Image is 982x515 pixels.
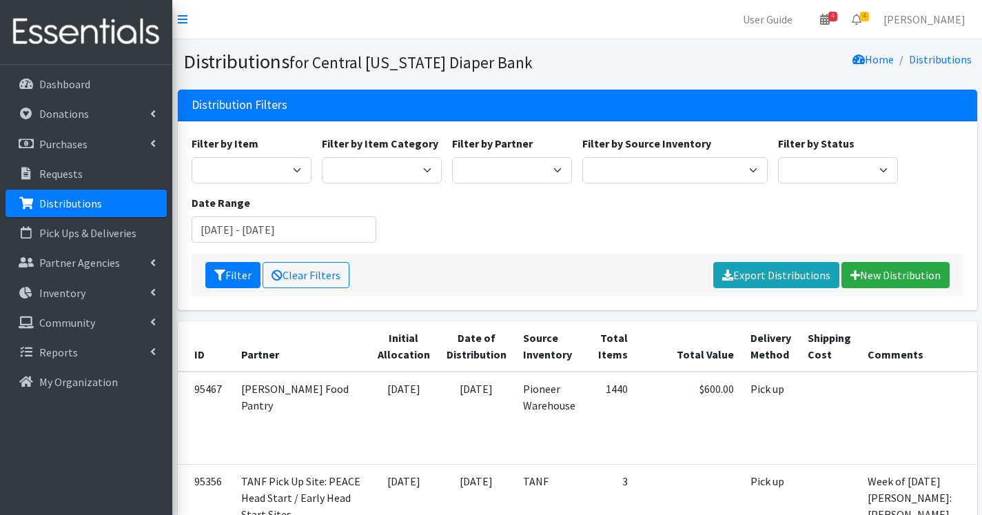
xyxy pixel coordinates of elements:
[192,216,377,243] input: January 1, 2011 - December 31, 2011
[872,6,976,33] a: [PERSON_NAME]
[233,321,369,372] th: Partner
[828,12,837,21] span: 4
[438,372,515,465] td: [DATE]
[515,321,584,372] th: Source Inventory
[205,262,260,288] button: Filter
[6,190,167,217] a: Distributions
[582,135,711,152] label: Filter by Source Inventory
[39,137,88,151] p: Purchases
[39,345,78,359] p: Reports
[438,321,515,372] th: Date of Distribution
[742,321,799,372] th: Delivery Method
[39,77,90,91] p: Dashboard
[289,52,533,72] small: for Central [US_STATE] Diaper Bank
[6,160,167,188] a: Requests
[584,372,636,465] td: 1440
[841,262,950,288] a: New Distribution
[778,135,855,152] label: Filter by Status
[6,130,167,158] a: Purchases
[192,98,287,112] h3: Distribution Filters
[6,339,167,366] a: Reports
[369,372,438,465] td: [DATE]
[39,107,89,121] p: Donations
[322,135,438,152] label: Filter by Item Category
[178,372,233,465] td: 95467
[6,309,167,336] a: Community
[192,135,258,152] label: Filter by Item
[860,12,869,21] span: 4
[6,100,167,128] a: Donations
[636,372,742,465] td: $600.00
[263,262,349,288] a: Clear Filters
[859,321,981,372] th: Comments
[636,321,742,372] th: Total Value
[6,368,167,396] a: My Organization
[233,372,369,465] td: [PERSON_NAME] Food Pantry
[39,375,118,389] p: My Organization
[6,249,167,276] a: Partner Agencies
[742,372,799,465] td: Pick up
[732,6,804,33] a: User Guide
[39,196,102,210] p: Distributions
[909,52,972,66] a: Distributions
[515,372,584,465] td: Pioneer Warehouse
[178,321,233,372] th: ID
[6,9,167,55] img: HumanEssentials
[39,167,83,181] p: Requests
[192,194,250,211] label: Date Range
[809,6,841,33] a: 4
[584,321,636,372] th: Total Items
[39,256,120,270] p: Partner Agencies
[39,316,95,330] p: Community
[452,135,533,152] label: Filter by Partner
[852,52,894,66] a: Home
[369,321,438,372] th: Initial Allocation
[183,50,573,74] h1: Distributions
[6,279,167,307] a: Inventory
[6,219,167,247] a: Pick Ups & Deliveries
[39,286,85,300] p: Inventory
[841,6,872,33] a: 4
[39,226,136,240] p: Pick Ups & Deliveries
[799,321,859,372] th: Shipping Cost
[713,262,839,288] a: Export Distributions
[6,70,167,98] a: Dashboard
